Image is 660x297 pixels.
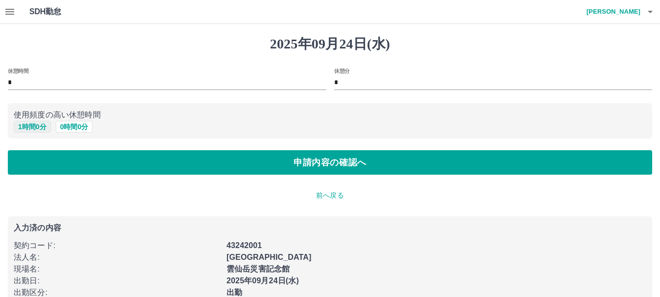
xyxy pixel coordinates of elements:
p: 契約コード : [14,240,221,251]
button: 1時間0分 [14,121,51,133]
p: 法人名 : [14,251,221,263]
label: 休憩時間 [8,67,28,74]
h1: 2025年09月24日(水) [8,36,652,52]
b: 雲仙岳災害記念館 [227,265,290,273]
b: 2025年09月24日(水) [227,276,299,285]
b: 出勤 [227,288,242,297]
p: 前へ戻る [8,190,652,201]
button: 0時間0分 [56,121,93,133]
label: 休憩分 [334,67,350,74]
p: 出勤日 : [14,275,221,287]
p: 現場名 : [14,263,221,275]
button: 申請内容の確認へ [8,150,652,175]
b: 43242001 [227,241,262,250]
b: [GEOGRAPHIC_DATA] [227,253,312,261]
p: 入力済の内容 [14,224,646,232]
p: 使用頻度の高い休憩時間 [14,109,646,121]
